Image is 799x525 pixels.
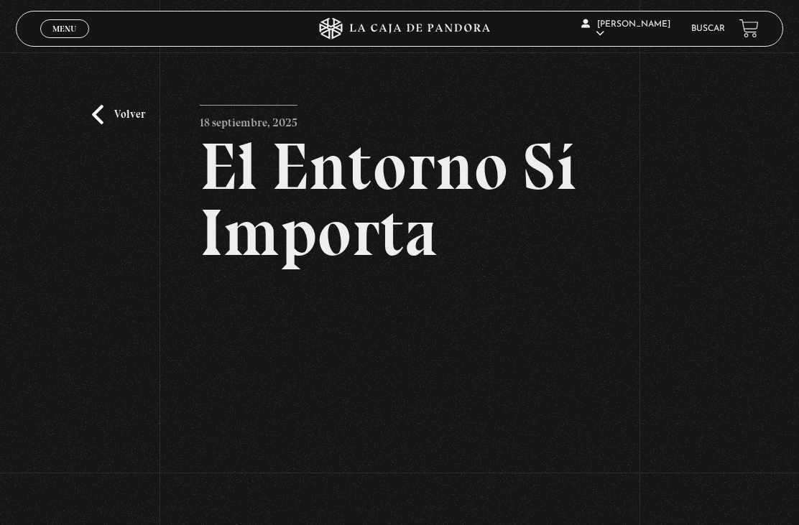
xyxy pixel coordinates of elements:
[200,105,297,134] p: 18 septiembre, 2025
[47,36,81,46] span: Cerrar
[739,19,759,38] a: View your shopping cart
[200,134,599,266] h2: El Entorno Sí Importa
[200,287,599,511] iframe: Dailymotion video player – El entorno si Afecta Live (95)
[581,20,670,38] span: [PERSON_NAME]
[691,24,725,33] a: Buscar
[92,105,145,124] a: Volver
[52,24,76,33] span: Menu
